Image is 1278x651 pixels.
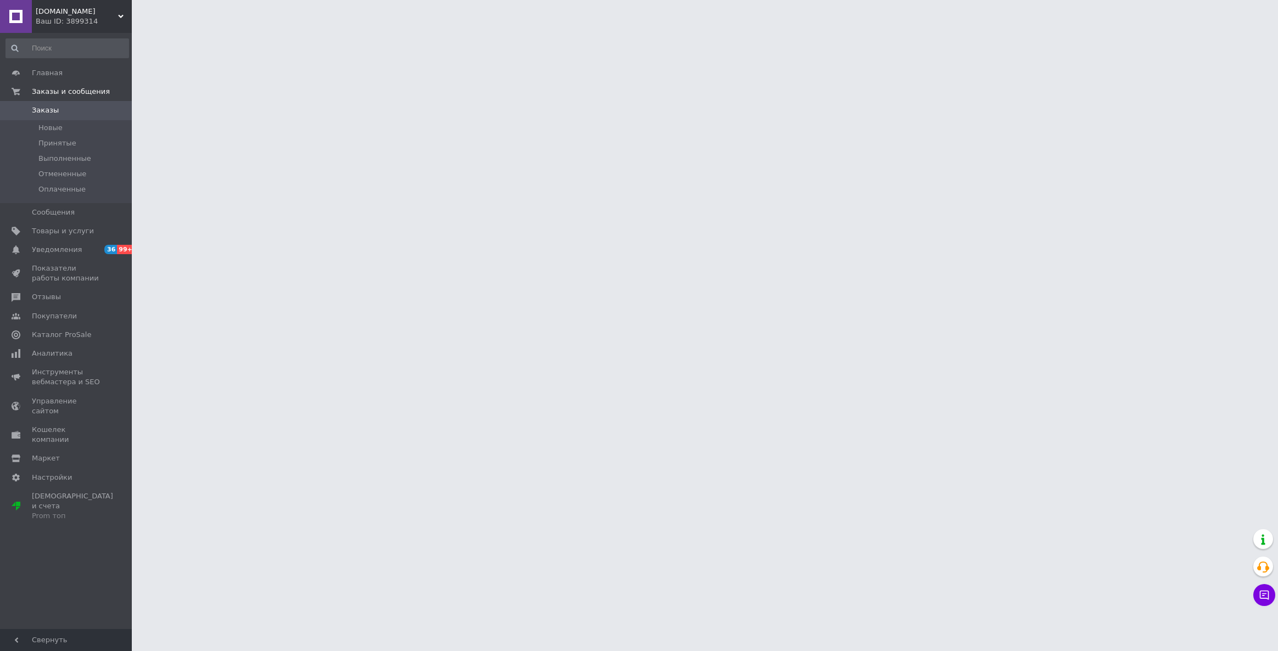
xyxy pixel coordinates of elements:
span: Отзывы [32,292,61,302]
span: 36 [104,245,117,254]
span: Товары и услуги [32,226,94,236]
span: 99+ [117,245,135,254]
button: Чат с покупателем [1253,584,1275,606]
span: Принятые [38,138,76,148]
input: Поиск [5,38,129,58]
span: Отмененные [38,169,86,179]
span: Выполненные [38,154,91,164]
span: Новые [38,123,63,133]
span: Оплаченные [38,184,86,194]
span: Заказы [32,105,59,115]
span: Покупатели [32,311,77,321]
span: Кошелек компании [32,425,102,445]
span: Главная [32,68,63,78]
span: Сообщения [32,207,75,217]
span: Маркет [32,453,60,463]
span: [DEMOGRAPHIC_DATA] и счета [32,491,113,521]
span: Управление сайтом [32,396,102,416]
span: Аналитика [32,349,72,358]
span: Каталог ProSale [32,330,91,340]
div: Prom топ [32,511,113,521]
span: Инструменты вебмастера и SEO [32,367,102,387]
span: Уведомления [32,245,82,255]
span: Настройки [32,473,72,482]
span: STAR.in.ua [36,7,118,16]
span: Показатели работы компании [32,263,102,283]
span: Заказы и сообщения [32,87,110,97]
div: Ваш ID: 3899314 [36,16,132,26]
